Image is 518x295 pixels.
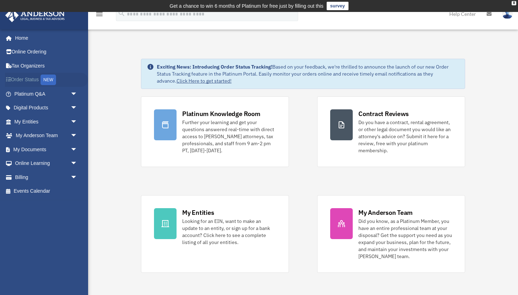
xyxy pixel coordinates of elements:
span: arrow_drop_down [70,129,85,143]
a: Order StatusNEW [5,73,88,87]
a: Digital Productsarrow_drop_down [5,101,88,115]
a: My Documentsarrow_drop_down [5,142,88,156]
a: Home [5,31,85,45]
a: Click Here to get started! [177,78,232,84]
i: menu [95,10,104,18]
span: arrow_drop_down [70,156,85,171]
img: Anderson Advisors Platinum Portal [3,8,67,22]
div: Do you have a contract, rental agreement, or other legal document you would like an attorney's ad... [358,119,452,154]
a: Platinum Q&Aarrow_drop_down [5,87,88,101]
div: Looking for an EIN, want to make an update to an entity, or sign up for a bank account? Click her... [182,218,276,246]
a: Platinum Knowledge Room Further your learning and get your questions answered real-time with dire... [141,96,289,167]
div: Did you know, as a Platinum Member, you have an entire professional team at your disposal? Get th... [358,218,452,260]
a: Online Ordering [5,45,88,59]
div: Get a chance to win 6 months of Platinum for free just by filling out this [169,2,323,10]
div: Contract Reviews [358,109,409,118]
a: My Entities Looking for an EIN, want to make an update to an entity, or sign up for a bank accoun... [141,195,289,273]
div: Platinum Knowledge Room [182,109,260,118]
div: My Anderson Team [358,208,413,217]
span: arrow_drop_down [70,87,85,101]
div: Further your learning and get your questions answered real-time with direct access to [PERSON_NAM... [182,119,276,154]
a: Events Calendar [5,184,88,198]
div: close [512,1,516,5]
strong: Exciting News: Introducing Order Status Tracking! [157,64,272,70]
a: Contract Reviews Do you have a contract, rental agreement, or other legal document you would like... [317,96,465,167]
div: My Entities [182,208,214,217]
a: Tax Organizers [5,59,88,73]
div: NEW [41,75,56,85]
span: arrow_drop_down [70,115,85,129]
span: arrow_drop_down [70,101,85,115]
a: My Anderson Team Did you know, as a Platinum Member, you have an entire professional team at your... [317,195,465,273]
span: arrow_drop_down [70,170,85,185]
img: User Pic [502,9,513,19]
span: arrow_drop_down [70,142,85,157]
a: survey [327,2,349,10]
a: menu [95,12,104,18]
a: My Entitiesarrow_drop_down [5,115,88,129]
div: Based on your feedback, we're thrilled to announce the launch of our new Order Status Tracking fe... [157,63,459,84]
i: search [118,9,125,17]
a: Online Learningarrow_drop_down [5,156,88,171]
a: My Anderson Teamarrow_drop_down [5,129,88,143]
a: Billingarrow_drop_down [5,170,88,184]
